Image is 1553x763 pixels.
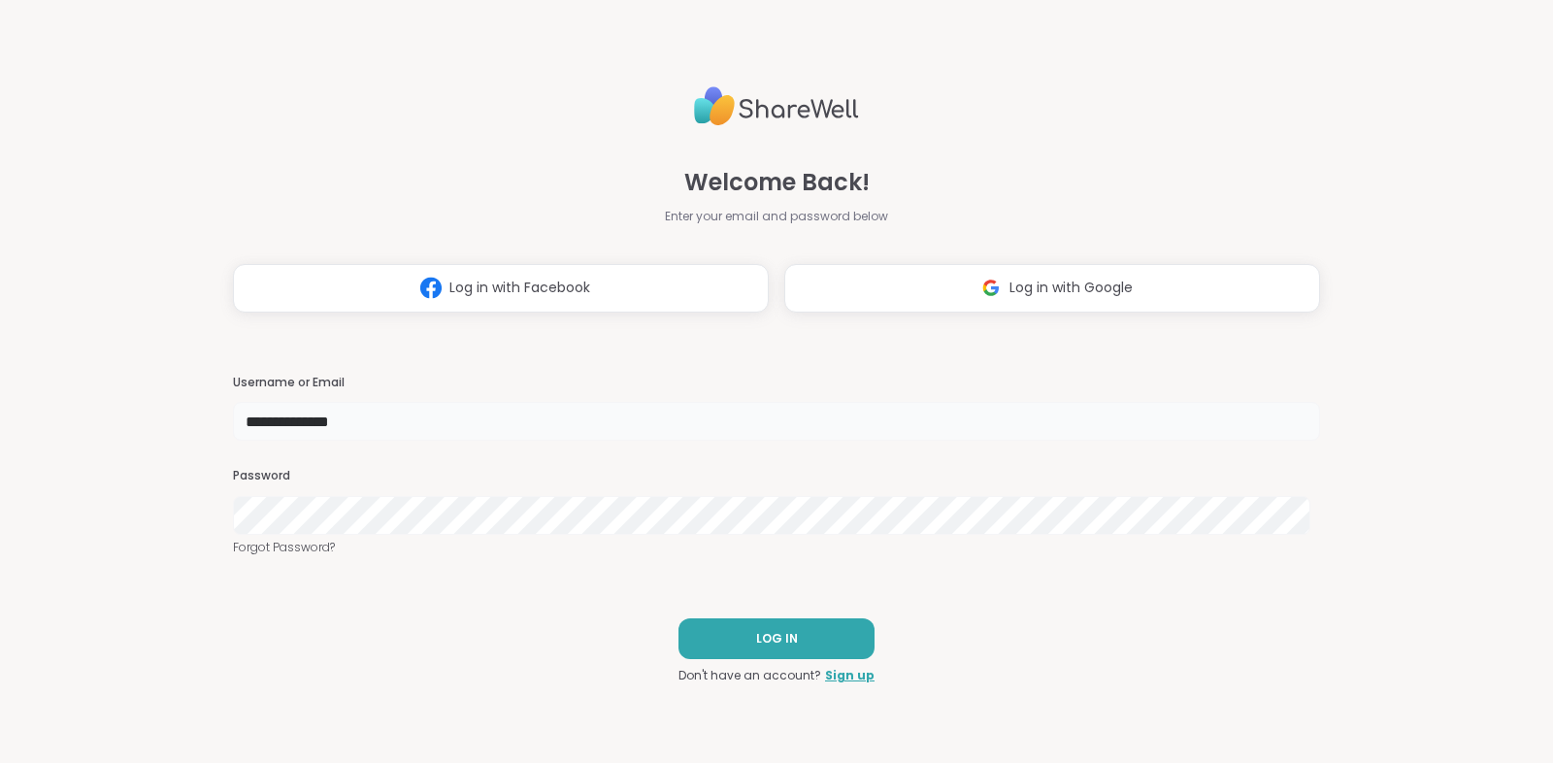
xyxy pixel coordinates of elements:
[449,278,590,298] span: Log in with Facebook
[233,539,1320,556] a: Forgot Password?
[1009,278,1133,298] span: Log in with Google
[825,667,875,684] a: Sign up
[678,667,821,684] span: Don't have an account?
[233,375,1320,391] h3: Username or Email
[694,79,859,134] img: ShareWell Logo
[233,264,769,313] button: Log in with Facebook
[756,630,798,647] span: LOG IN
[973,270,1009,306] img: ShareWell Logomark
[665,208,888,225] span: Enter your email and password below
[678,618,875,659] button: LOG IN
[684,165,870,200] span: Welcome Back!
[413,270,449,306] img: ShareWell Logomark
[784,264,1320,313] button: Log in with Google
[233,468,1320,484] h3: Password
